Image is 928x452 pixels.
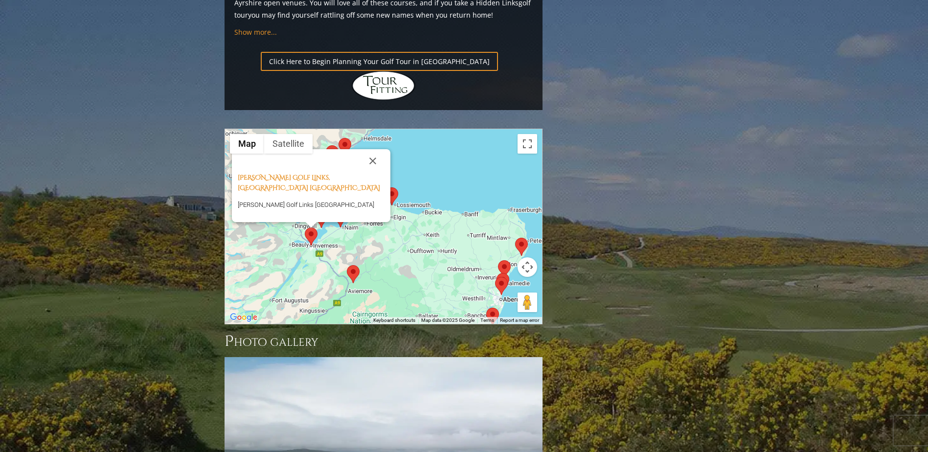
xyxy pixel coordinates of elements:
[234,27,277,37] a: Show more...
[518,257,537,277] button: Map camera controls
[261,52,498,71] a: Click Here to Begin Planning Your Golf Tour in [GEOGRAPHIC_DATA]
[480,317,494,323] a: Terms (opens in new tab)
[227,311,260,324] a: Open this area in Google Maps (opens a new window)
[227,311,260,324] img: Google
[421,317,475,323] span: Map data ©2025 Google
[352,71,415,100] img: Hidden Links
[238,173,380,192] a: [PERSON_NAME] Golf Links, [GEOGRAPHIC_DATA] [GEOGRAPHIC_DATA]
[361,149,385,173] button: Close
[238,199,385,210] p: [PERSON_NAME] Golf Links [GEOGRAPHIC_DATA]
[373,317,415,324] button: Keyboard shortcuts
[230,134,264,154] button: Show street map
[264,134,313,154] button: Show satellite imagery
[500,317,539,323] a: Report a map error
[225,332,543,351] h3: Photo Gallery
[518,134,537,154] button: Toggle fullscreen view
[518,293,537,312] button: Drag Pegman onto the map to open Street View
